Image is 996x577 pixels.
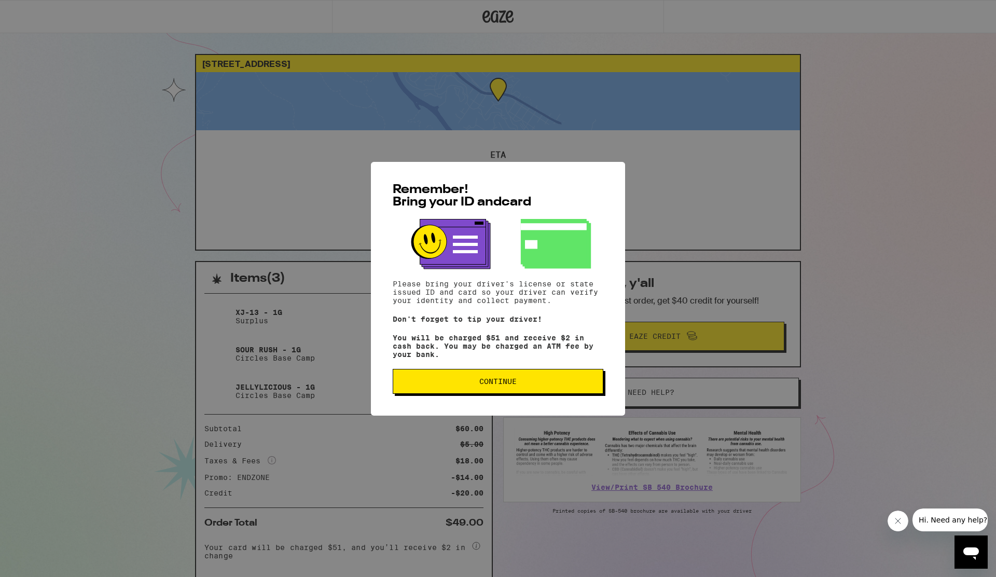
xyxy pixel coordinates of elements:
p: You will be charged $51 and receive $2 in cash back. You may be charged an ATM fee by your bank. [393,334,603,359]
span: Continue [479,378,517,385]
p: Don't forget to tip your driver! [393,315,603,323]
button: Continue [393,369,603,394]
iframe: Close message [888,511,908,531]
p: Please bring your driver's license or state issued ID and card so your driver can verify your ide... [393,280,603,305]
iframe: Button to launch messaging window [955,535,988,569]
iframe: Message from company [912,509,988,531]
span: Remember! Bring your ID and card [393,184,531,209]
